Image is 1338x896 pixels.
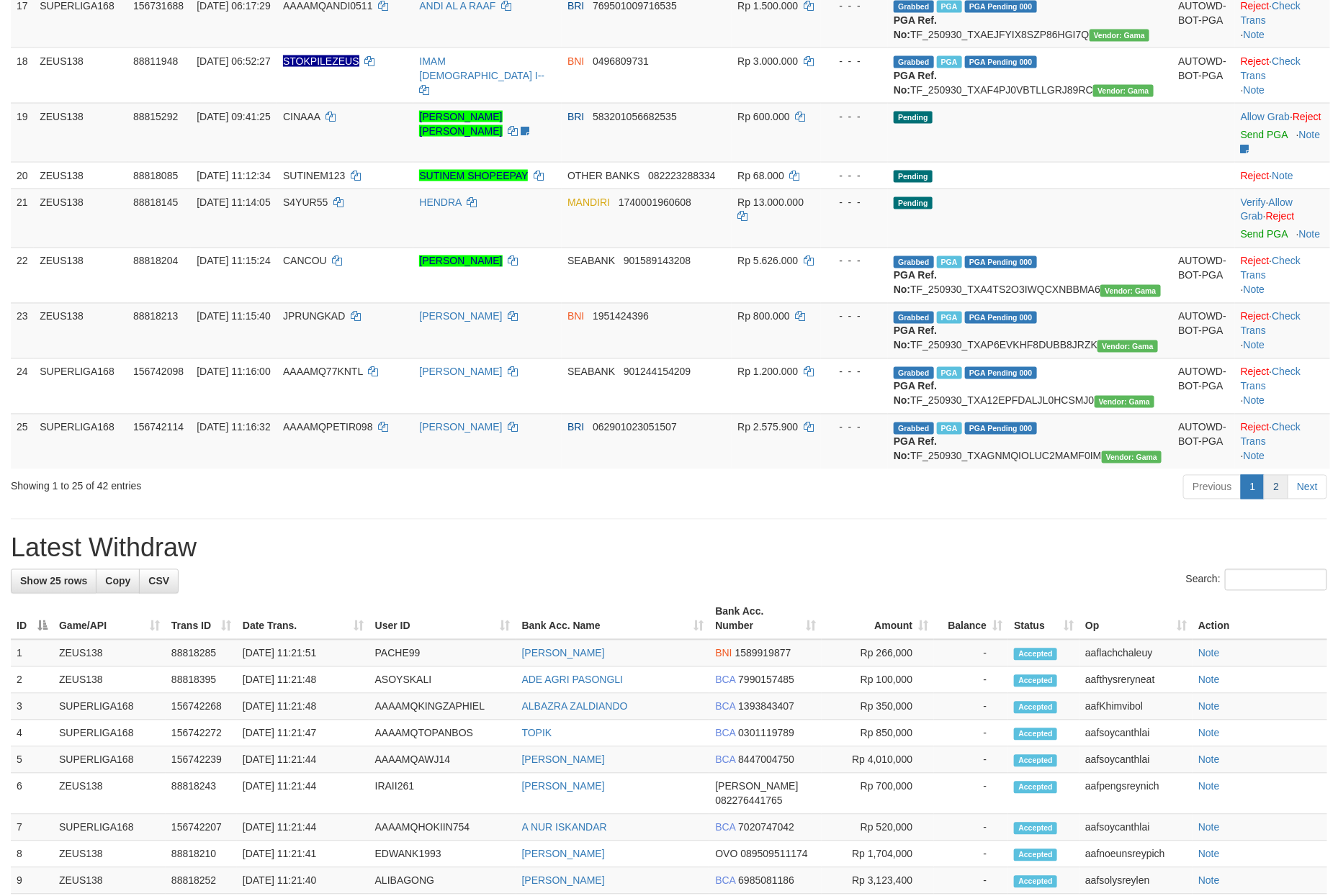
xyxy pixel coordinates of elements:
td: AUTOWD-BOT-PGA [1172,248,1234,303]
td: AUTOWD-BOT-PGA [1172,303,1234,358]
td: IRAII261 [369,774,516,815]
span: Pending [894,171,933,183]
td: SUPERLIGA168 [34,414,127,469]
td: 18 [11,47,34,103]
span: Pending [894,197,933,209]
th: Date Trans.: activate to sort column ascending [237,599,369,640]
td: SUPERLIGA168 [53,720,166,747]
div: - - - [827,54,882,68]
span: Copy 901244154209 to clipboard [624,366,691,378]
a: Note [1198,701,1220,712]
a: Check Trans [1241,55,1301,81]
span: [DATE] 11:15:24 [197,255,270,267]
td: 21 [11,189,34,248]
td: SUPERLIGA168 [53,747,166,774]
th: Bank Acc. Name: activate to sort column ascending [516,599,710,640]
span: 88818204 [133,255,178,267]
span: CANCOU [283,255,327,267]
th: Amount: activate to sort column ascending [822,599,934,640]
a: Note [1244,284,1265,296]
td: AUTOWD-BOT-PGA [1172,47,1234,103]
td: [DATE] 11:21:48 [237,694,369,720]
a: Note [1198,822,1220,833]
td: 9 [11,868,53,895]
td: 156742268 [166,694,237,720]
td: 8 [11,841,53,868]
span: Marked by aafheankoy [937,367,962,379]
a: Send PGA [1241,229,1288,240]
span: BCA [715,701,735,712]
span: [DATE] 11:12:34 [197,170,270,181]
span: Vendor URL: https://trx31.1velocity.biz [1097,340,1158,353]
td: SUPERLIGA168 [53,815,166,841]
td: 88818210 [166,841,237,868]
td: Rp 266,000 [822,640,934,667]
span: Copy 7990157485 to clipboard [738,674,794,686]
td: ZEUS138 [34,162,127,189]
a: Check Trans [1241,422,1301,448]
a: Note [1244,29,1265,40]
td: · · [1235,47,1330,103]
span: [DATE] 09:41:25 [197,111,270,122]
span: Copy 583201056682535 to clipboard [593,111,677,122]
td: · [1235,162,1330,189]
td: · · [1235,303,1330,358]
div: - - - [827,365,882,379]
td: - [934,640,1008,667]
span: JPRUNGKAD [283,311,345,322]
td: ZEUS138 [34,103,127,162]
td: aafsoycanthlai [1079,815,1193,841]
td: 4 [11,720,53,747]
td: ZEUS138 [34,47,127,103]
span: SEABANK [567,366,615,378]
span: Copy 089509511174 to clipboard [740,849,807,860]
td: · · [1235,189,1330,248]
b: PGA Ref. No: [894,325,937,351]
td: ASOYSKALI [369,667,516,694]
a: Note [1299,229,1321,240]
a: Note [1198,781,1220,792]
a: Next [1288,475,1327,499]
a: [PERSON_NAME] [419,311,502,322]
span: Rp 600.000 [737,111,789,122]
div: - - - [827,109,882,124]
td: Rp 1,704,000 [822,841,934,868]
a: Previous [1183,475,1241,499]
a: TOPIK [522,728,552,739]
span: PGA Pending [965,422,1037,435]
td: - [934,747,1008,774]
div: Showing 1 to 25 of 42 entries [11,474,547,494]
h1: Latest Withdraw [11,534,1327,563]
td: AUTOWD-BOT-PGA [1172,414,1234,469]
span: Vendor URL: https://trx31.1velocity.biz [1093,85,1154,97]
b: PGA Ref. No: [894,270,937,296]
a: A NUR ISKANDAR [522,822,607,833]
a: Note [1299,129,1321,140]
td: ZEUS138 [34,189,127,248]
td: 24 [11,358,34,414]
span: Copy 0301119789 to clipboard [738,728,794,739]
span: Rp 5.626.000 [737,255,798,267]
td: 156742239 [166,747,237,774]
span: Rp 1.200.000 [737,366,798,378]
a: Reject [1241,366,1270,378]
a: Note [1198,648,1220,659]
td: ZEUS138 [53,640,166,667]
td: 19 [11,103,34,162]
td: 6 [11,774,53,815]
td: Rp 520,000 [822,815,934,841]
a: Copy [96,569,140,594]
a: Reject [1241,422,1270,433]
td: - [934,815,1008,841]
a: [PERSON_NAME] [419,422,502,433]
span: BCA [715,822,735,833]
div: - - - [827,420,882,435]
span: Marked by aafromsomean [937,1,962,13]
td: TF_250930_TXAGNMQIOLUC2MAMF0IM [888,414,1172,469]
td: 88818285 [166,640,237,667]
th: Status: activate to sort column ascending [1008,599,1079,640]
span: BCA [715,674,735,686]
td: - [934,720,1008,747]
td: aaflachchaleuy [1079,640,1193,667]
td: AAAAMQHOKIIN754 [369,815,516,841]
